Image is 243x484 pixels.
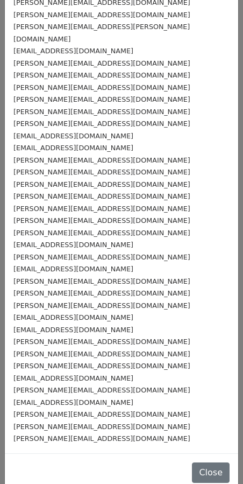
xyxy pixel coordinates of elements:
[13,180,190,188] small: [PERSON_NAME][EMAIL_ADDRESS][DOMAIN_NAME]
[13,23,190,43] small: [PERSON_NAME][EMAIL_ADDRESS][PERSON_NAME][DOMAIN_NAME]
[13,362,190,370] small: [PERSON_NAME][EMAIL_ADDRESS][DOMAIN_NAME]
[13,229,190,237] small: [PERSON_NAME][EMAIL_ADDRESS][DOMAIN_NAME]
[13,71,190,79] small: [PERSON_NAME][EMAIL_ADDRESS][DOMAIN_NAME]
[13,289,190,297] small: [PERSON_NAME][EMAIL_ADDRESS][DOMAIN_NAME]
[13,205,190,213] small: [PERSON_NAME][EMAIL_ADDRESS][DOMAIN_NAME]
[13,59,190,67] small: [PERSON_NAME][EMAIL_ADDRESS][DOMAIN_NAME]
[13,277,190,285] small: [PERSON_NAME][EMAIL_ADDRESS][DOMAIN_NAME]
[13,338,190,346] small: [PERSON_NAME][EMAIL_ADDRESS][DOMAIN_NAME]
[13,192,190,200] small: [PERSON_NAME][EMAIL_ADDRESS][DOMAIN_NAME]
[13,423,190,431] small: [PERSON_NAME][EMAIL_ADDRESS][DOMAIN_NAME]
[13,156,190,164] small: [PERSON_NAME][EMAIL_ADDRESS][DOMAIN_NAME]
[13,11,190,19] small: [PERSON_NAME][EMAIL_ADDRESS][DOMAIN_NAME]
[13,168,190,176] small: [PERSON_NAME][EMAIL_ADDRESS][DOMAIN_NAME]
[13,398,133,406] small: [EMAIL_ADDRESS][DOMAIN_NAME]
[13,108,190,116] small: [PERSON_NAME][EMAIL_ADDRESS][DOMAIN_NAME]
[13,216,190,225] small: [PERSON_NAME][EMAIL_ADDRESS][DOMAIN_NAME]
[13,374,133,382] small: [EMAIL_ADDRESS][DOMAIN_NAME]
[13,132,133,140] small: [EMAIL_ADDRESS][DOMAIN_NAME]
[13,265,133,273] small: [EMAIL_ADDRESS][DOMAIN_NAME]
[13,95,190,103] small: [PERSON_NAME][EMAIL_ADDRESS][DOMAIN_NAME]
[13,83,190,92] small: [PERSON_NAME][EMAIL_ADDRESS][DOMAIN_NAME]
[13,301,190,310] small: [PERSON_NAME][EMAIL_ADDRESS][DOMAIN_NAME]
[13,313,133,321] small: [EMAIL_ADDRESS][DOMAIN_NAME]
[13,386,190,394] small: [PERSON_NAME][EMAIL_ADDRESS][DOMAIN_NAME]
[13,47,133,55] small: [EMAIL_ADDRESS][DOMAIN_NAME]
[13,410,190,418] small: [PERSON_NAME][EMAIL_ADDRESS][DOMAIN_NAME]
[13,434,190,443] small: [PERSON_NAME][EMAIL_ADDRESS][DOMAIN_NAME]
[13,350,190,358] small: [PERSON_NAME][EMAIL_ADDRESS][DOMAIN_NAME]
[189,432,243,484] iframe: Chat Widget
[13,241,133,249] small: [EMAIL_ADDRESS][DOMAIN_NAME]
[13,120,190,128] small: [PERSON_NAME][EMAIL_ADDRESS][DOMAIN_NAME]
[13,144,133,152] small: [EMAIL_ADDRESS][DOMAIN_NAME]
[13,326,133,334] small: [EMAIL_ADDRESS][DOMAIN_NAME]
[13,253,190,261] small: [PERSON_NAME][EMAIL_ADDRESS][DOMAIN_NAME]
